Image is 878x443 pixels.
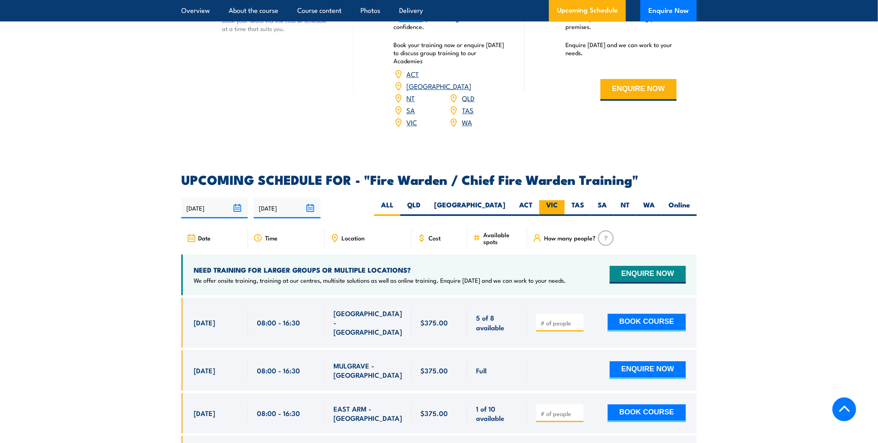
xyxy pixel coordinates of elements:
input: From date [181,198,248,218]
span: $375.00 [420,408,448,418]
button: BOOK COURSE [608,314,686,331]
span: [DATE] [194,366,215,375]
label: TAS [565,200,591,216]
p: We offer onsite training, training at our centres, multisite solutions as well as online training... [194,276,566,284]
h4: NEED TRAINING FOR LARGER GROUPS OR MULTIPLE LOCATIONS? [194,265,566,274]
span: [DATE] [194,318,215,327]
a: ACT [407,69,419,79]
span: Full [476,366,487,375]
h2: UPCOMING SCHEDULE FOR - "Fire Warden / Chief Fire Warden Training" [181,174,697,185]
label: NT [614,200,636,216]
span: Time [265,234,277,241]
span: 5 of 8 available [476,313,518,332]
button: ENQUIRE NOW [610,361,686,379]
span: MULGRAVE - [GEOGRAPHIC_DATA] [333,361,403,380]
label: ACT [512,200,539,216]
span: $375.00 [420,366,448,375]
a: SA [407,105,415,115]
button: BOOK COURSE [608,404,686,422]
a: NT [407,93,415,103]
span: 08:00 - 16:30 [257,318,300,327]
button: ENQUIRE NOW [601,79,677,101]
label: SA [591,200,614,216]
label: QLD [400,200,427,216]
span: [DATE] [194,408,215,418]
span: 08:00 - 16:30 [257,366,300,375]
span: Location [342,234,364,241]
a: QLD [462,93,474,103]
label: WA [636,200,662,216]
span: [GEOGRAPHIC_DATA] - [GEOGRAPHIC_DATA] [333,308,403,337]
span: How many people? [544,234,596,241]
a: VIC [407,117,417,127]
a: [GEOGRAPHIC_DATA] [407,81,472,91]
span: 08:00 - 16:30 [257,408,300,418]
p: Book your seats via the course schedule at a time that suits you. [222,17,333,33]
label: Online [662,200,697,216]
span: Date [198,234,211,241]
span: Cost [429,234,441,241]
a: TAS [462,105,474,115]
a: WA [462,117,472,127]
label: [GEOGRAPHIC_DATA] [427,200,512,216]
input: To date [254,198,320,218]
span: EAST ARM - [GEOGRAPHIC_DATA] [333,404,403,423]
label: ALL [374,200,400,216]
span: $375.00 [420,318,448,327]
span: 1 of 10 available [476,404,518,423]
label: VIC [539,200,565,216]
p: Book your training now or enquire [DATE] to discuss group training to our Academies [394,41,505,65]
span: Available spots [483,231,522,245]
button: ENQUIRE NOW [610,266,686,284]
p: Enquire [DATE] and we can work to your needs. [565,41,677,57]
input: # of people [540,410,581,418]
input: # of people [540,319,581,327]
